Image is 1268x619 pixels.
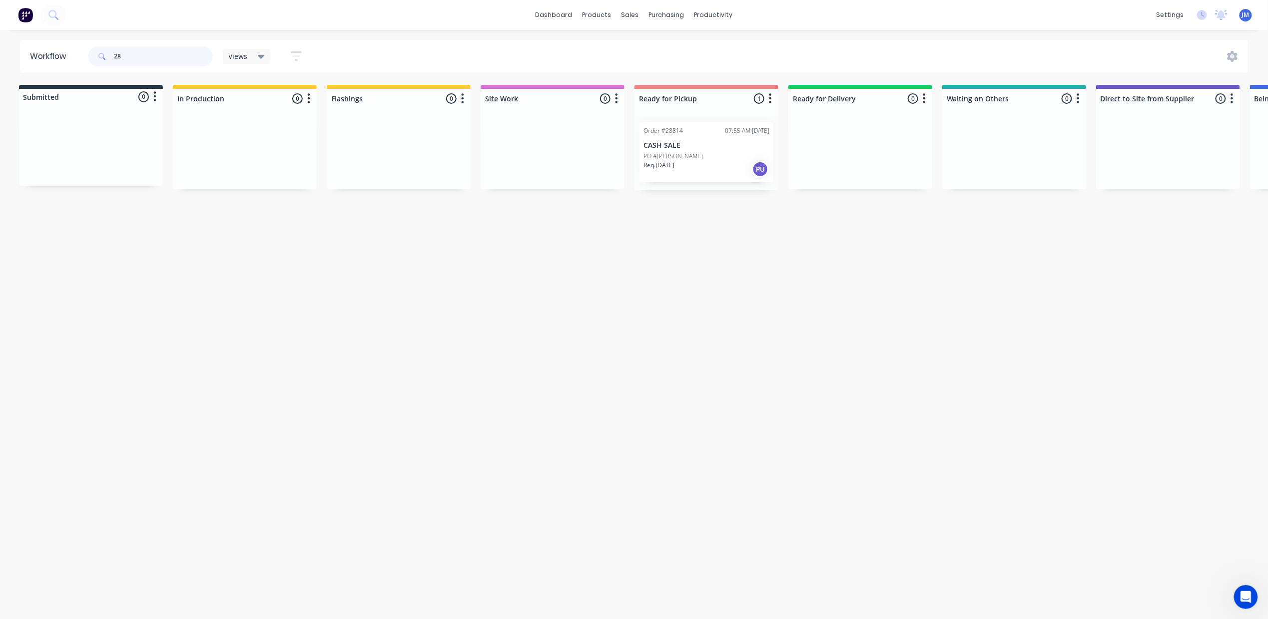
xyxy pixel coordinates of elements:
img: Factory [18,7,33,22]
span: Views [229,51,248,61]
div: PU [752,161,768,177]
p: CASH SALE [643,141,769,150]
div: settings [1152,7,1189,22]
p: PO #[PERSON_NAME] [643,152,703,161]
p: Req. [DATE] [643,161,674,170]
div: productivity [689,7,738,22]
div: 07:55 AM [DATE] [725,126,769,135]
span: JM [1242,10,1250,19]
div: Order #28814 [643,126,683,135]
iframe: Intercom live chat [1234,585,1258,609]
input: Search for orders... [114,46,213,66]
div: products [578,7,617,22]
div: Workflow [30,50,71,62]
div: purchasing [644,7,689,22]
div: sales [617,7,644,22]
div: Order #2881407:55 AM [DATE]CASH SALEPO #[PERSON_NAME]Req.[DATE]PU [639,122,773,182]
a: dashboard [531,7,578,22]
